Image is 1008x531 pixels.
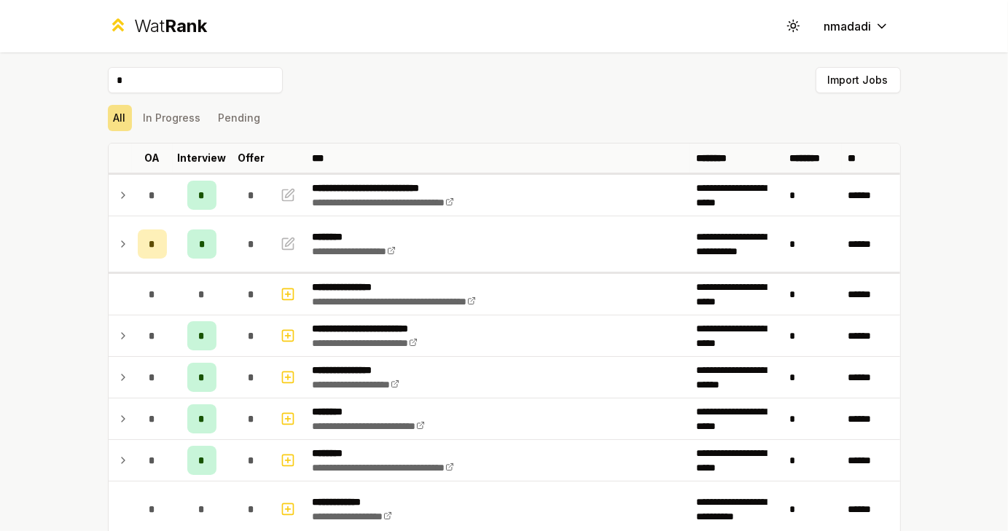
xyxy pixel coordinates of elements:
span: Rank [165,15,207,36]
div: Wat [134,15,207,38]
button: In Progress [138,105,207,131]
button: All [108,105,132,131]
button: Import Jobs [816,67,901,93]
span: nmadadi [824,17,872,35]
p: Interview [177,151,226,165]
p: Offer [238,151,265,165]
button: nmadadi [813,13,901,39]
button: Pending [213,105,267,131]
p: OA [144,151,160,165]
a: WatRank [108,15,208,38]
